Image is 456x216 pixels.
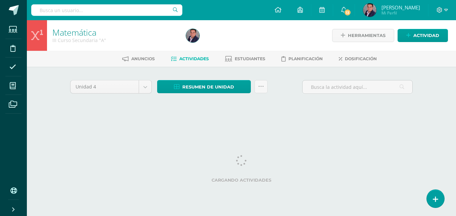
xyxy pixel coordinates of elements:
a: Planificación [281,53,323,64]
a: Herramientas [332,29,394,42]
span: Planificación [288,56,323,61]
span: Unidad 4 [76,80,134,93]
span: 13 [344,9,351,16]
input: Busca un usuario... [31,4,182,16]
div: III Curso Secundaria 'A' [52,37,178,43]
span: Actividad [413,29,439,42]
span: Resumen de unidad [182,81,234,93]
a: Actividades [171,53,209,64]
a: Unidad 4 [71,80,151,93]
a: Anuncios [122,53,155,64]
input: Busca la actividad aquí... [303,80,412,94]
span: Herramientas [348,29,385,42]
span: [PERSON_NAME] [381,4,420,11]
a: Resumen de unidad [157,80,251,93]
img: 2f5cfbbd6f1a8be69b4d572f42287c4a.png [363,3,376,17]
span: Mi Perfil [381,10,420,16]
a: Estudiantes [225,53,265,64]
img: 2f5cfbbd6f1a8be69b4d572f42287c4a.png [186,29,199,42]
span: Actividades [179,56,209,61]
a: Actividad [398,29,448,42]
span: Estudiantes [235,56,265,61]
a: Dosificación [339,53,377,64]
span: Anuncios [131,56,155,61]
h1: Matemática [52,28,178,37]
a: Matemática [52,27,96,38]
label: Cargando actividades [70,178,413,183]
span: Dosificación [345,56,377,61]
